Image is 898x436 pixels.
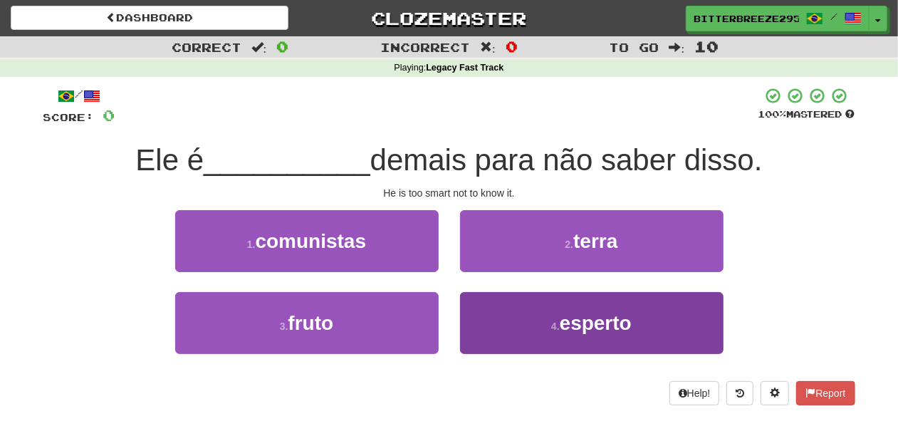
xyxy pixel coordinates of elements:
span: / [830,11,837,21]
span: Correct [172,40,241,54]
button: 4.esperto [460,292,724,354]
span: 10 [694,38,719,55]
span: 0 [506,38,518,55]
span: comunistas [256,230,367,252]
span: __________ [204,143,370,177]
span: BitterBreeze2956 [694,12,799,25]
span: fruto [288,312,333,334]
button: Round history (alt+y) [726,381,753,405]
span: demais para não saber disso. [370,143,763,177]
small: 2 . [565,239,574,250]
span: : [480,41,496,53]
span: Ele é [135,143,204,177]
div: / [43,87,115,105]
a: Dashboard [11,6,288,30]
button: 3.fruto [175,292,439,354]
button: Help! [669,381,720,405]
div: He is too smart not to know it. [43,186,855,200]
button: 2.terra [460,210,724,272]
a: BitterBreeze2956 / [686,6,870,31]
span: 100 % [758,108,787,120]
a: Clozemaster [310,6,588,31]
span: : [251,41,267,53]
span: : [669,41,685,53]
span: Incorrect [380,40,470,54]
button: Report [796,381,855,405]
small: 4 . [551,321,560,332]
span: terra [573,230,617,252]
span: Score: [43,111,95,123]
div: Mastered [758,108,855,121]
span: 0 [103,106,115,124]
button: 1.comunistas [175,210,439,272]
small: 3 . [280,321,288,332]
span: To go [610,40,659,54]
strong: Legacy Fast Track [426,63,503,73]
span: esperto [560,312,632,334]
small: 1 . [247,239,256,250]
span: 0 [276,38,288,55]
